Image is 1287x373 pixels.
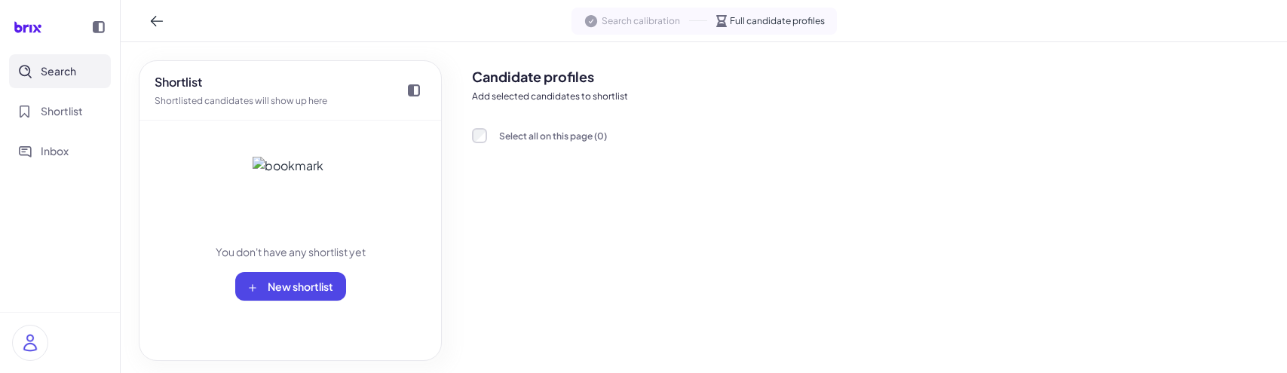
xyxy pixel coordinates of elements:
span: Full candidate profiles [730,14,825,28]
input: Select all on this page (0) [472,128,487,143]
span: Select all on this page ( 0 ) [499,130,607,142]
span: Shortlist [41,103,83,119]
p: Add selected candidates to shortlist [472,90,1275,103]
div: Shortlisted candidates will show up here [155,94,327,108]
span: Search calibration [602,14,680,28]
span: Inbox [41,143,69,159]
h2: Candidate profiles [472,66,1275,87]
img: bookmark [253,157,328,232]
span: Search [41,63,76,79]
span: New shortlist [268,280,333,293]
button: Shortlist [9,94,111,128]
div: Shortlist [155,73,327,91]
button: New shortlist [235,272,346,301]
div: You don't have any shortlist yet [216,244,366,260]
button: Search [9,54,111,88]
button: Inbox [9,134,111,168]
img: user_logo.png [13,326,47,360]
